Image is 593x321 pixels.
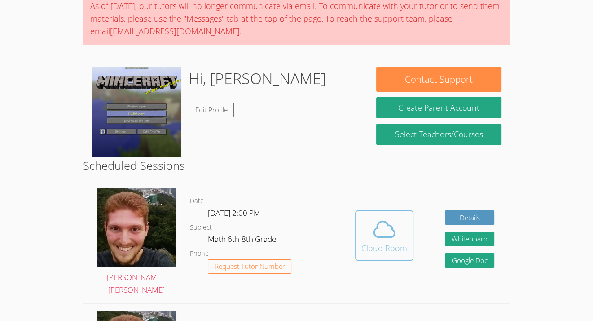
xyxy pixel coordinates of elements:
[445,232,494,246] button: Whiteboard
[97,188,176,267] img: avatar.png
[190,248,209,259] dt: Phone
[376,67,501,92] button: Contact Support
[97,188,176,297] a: [PERSON_NAME]-[PERSON_NAME]
[92,67,181,157] img: screenshot_2024-10-09_17.15.04.png
[361,242,407,254] div: Cloud Room
[190,196,204,207] dt: Date
[214,263,285,270] span: Request Tutor Number
[83,157,510,174] h2: Scheduled Sessions
[355,210,413,261] button: Cloud Room
[376,97,501,118] button: Create Parent Account
[208,259,292,274] button: Request Tutor Number
[208,233,278,248] dd: Math 6th-8th Grade
[190,222,212,233] dt: Subject
[445,253,494,268] a: Google Doc
[189,67,326,90] h1: Hi, [PERSON_NAME]
[376,124,501,145] a: Select Teachers/Courses
[208,208,260,218] span: [DATE] 2:00 PM
[445,210,494,225] a: Details
[189,103,234,117] a: Edit Profile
